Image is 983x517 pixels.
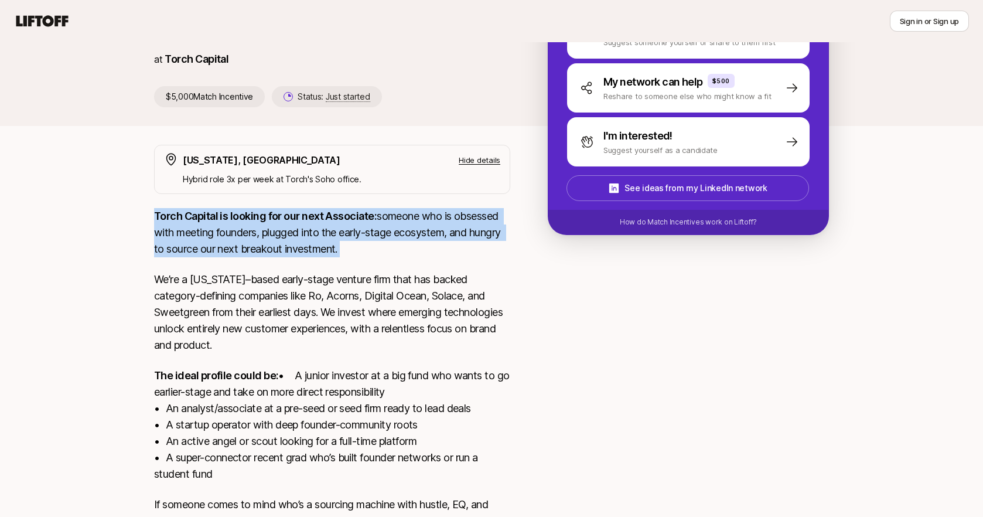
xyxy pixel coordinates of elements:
p: $500 [712,76,730,86]
h1: Associate [154,9,510,44]
p: Suggest yourself as a candidate [603,144,718,156]
p: someone who is obsessed with meeting founders, plugged into the early-stage ecosystem, and hungry... [154,208,510,257]
button: Sign in or Sign up [890,11,969,32]
p: at [154,52,162,67]
strong: The ideal profile could be: [154,369,278,382]
p: Hide details [459,154,500,166]
span: Just started [326,91,370,102]
p: I'm interested! [603,128,673,144]
p: Reshare to someone else who might know a fit [603,90,772,102]
p: How do Match Incentives work on Liftoff? [620,217,757,227]
p: Suggest someone yourself or share to them first [603,36,776,48]
button: See ideas from my LinkedIn network [566,175,809,201]
p: • A junior investor at a big fund who wants to go earlier-stage and take on more direct responsib... [154,368,510,482]
p: Hybrid role 3x per week at Torch's Soho office. [183,172,500,186]
p: $5,000 Match Incentive [154,86,265,107]
p: [US_STATE], [GEOGRAPHIC_DATA] [183,152,340,168]
a: Torch Capital [165,53,228,65]
strong: Torch Capital is looking for our next Associate: [154,210,377,222]
p: Status: [298,90,370,104]
p: We’re a [US_STATE]–based early-stage venture firm that has backed category-defining companies lik... [154,271,510,353]
p: My network can help [603,74,703,90]
p: See ideas from my LinkedIn network [624,181,767,195]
